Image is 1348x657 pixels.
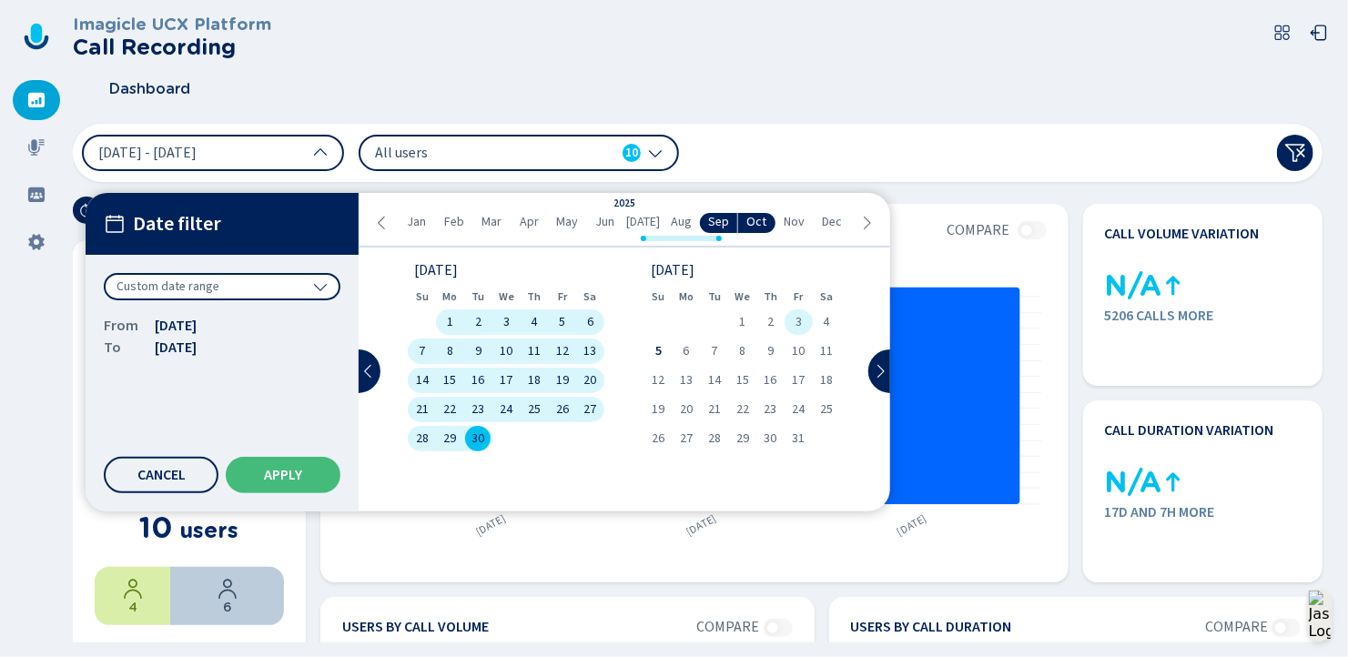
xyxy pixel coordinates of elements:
[644,339,673,364] div: Sun Oct 05 2025
[680,403,693,416] span: 20
[728,368,756,393] div: Wed Oct 15 2025
[521,397,549,422] div: Thu Sep 25 2025
[679,290,694,303] abbr: Monday
[500,403,512,416] span: 24
[792,374,805,387] span: 17
[528,374,541,387] span: 18
[651,264,835,277] div: [DATE]
[444,432,457,445] span: 29
[873,364,887,379] svg: chevron-right
[813,368,841,393] div: Sat Oct 18 2025
[728,397,756,422] div: Wed Oct 22 2025
[576,397,604,422] div: Sat Sep 27 2025
[711,345,717,358] span: 7
[655,345,662,358] span: 5
[764,290,777,303] abbr: Thursday
[765,374,777,387] span: 16
[527,290,541,303] abbr: Thursday
[584,403,597,416] span: 27
[644,426,673,451] div: Sun Oct 26 2025
[521,309,549,335] div: Thu Sep 04 2025
[625,144,638,162] span: 10
[444,215,464,229] span: Feb
[408,339,436,364] div: Sun Sep 07 2025
[499,290,514,303] abbr: Wednesday
[765,403,777,416] span: 23
[492,368,521,393] div: Wed Sep 17 2025
[652,290,664,303] abbr: Sunday
[708,374,721,387] span: 14
[765,432,777,445] span: 30
[728,426,756,451] div: Wed Oct 29 2025
[680,432,693,445] span: 27
[500,345,512,358] span: 10
[264,468,302,482] span: Apply
[27,186,46,204] svg: groups-filled
[684,345,690,358] span: 6
[823,215,843,229] span: Dec
[584,290,597,303] abbr: Saturday
[728,309,756,335] div: Wed Oct 01 2025
[436,426,464,451] div: Mon Sep 29 2025
[419,345,425,358] span: 7
[785,215,806,229] span: Nov
[859,216,874,230] svg: chevron-right
[596,215,615,229] span: Jun
[313,146,328,160] svg: chevron-up
[767,345,774,358] span: 9
[785,339,813,364] div: Fri Oct 10 2025
[361,364,376,379] svg: chevron-left
[559,316,565,328] span: 5
[613,198,635,210] div: 2025
[464,339,492,364] div: Tue Sep 09 2025
[492,339,521,364] div: Wed Sep 10 2025
[701,339,729,364] div: Tue Oct 07 2025
[557,215,579,229] span: May
[471,432,484,445] span: 30
[701,397,729,422] div: Tue Oct 21 2025
[736,403,749,416] span: 22
[796,316,802,328] span: 3
[313,279,328,294] svg: chevron-down
[471,290,484,303] abbr: Tuesday
[528,403,541,416] span: 25
[13,127,60,167] div: Recordings
[521,339,549,364] div: Thu Sep 11 2025
[648,146,663,160] svg: chevron-down
[471,403,484,416] span: 23
[416,290,429,303] abbr: Sunday
[652,432,664,445] span: 26
[104,457,218,493] button: Cancel
[652,403,664,416] span: 19
[481,215,502,229] span: Mar
[584,374,597,387] span: 20
[556,345,569,358] span: 12
[408,368,436,393] div: Sun Sep 14 2025
[644,368,673,393] div: Sun Oct 12 2025
[137,468,186,482] span: Cancel
[133,213,221,236] span: Date filter
[735,290,750,303] abbr: Wednesday
[1284,142,1306,164] svg: funnel-disabled
[13,80,60,120] div: Dashboard
[414,264,598,277] div: [DATE]
[708,290,721,303] abbr: Tuesday
[785,309,813,335] div: Fri Oct 03 2025
[375,216,390,230] svg: chevron-left
[548,397,576,422] div: Fri Sep 26 2025
[736,432,749,445] span: 29
[673,339,701,364] div: Mon Oct 06 2025
[416,374,429,387] span: 14
[443,290,458,303] abbr: Monday
[27,91,46,109] svg: dashboard-filled
[464,368,492,393] div: Tue Sep 16 2025
[652,374,664,387] span: 12
[813,397,841,422] div: Sat Oct 25 2025
[548,309,576,335] div: Fri Sep 05 2025
[792,432,805,445] span: 31
[82,135,344,171] button: [DATE] - [DATE]
[708,403,721,416] span: 21
[444,403,457,416] span: 22
[531,316,537,328] span: 4
[447,345,453,358] span: 8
